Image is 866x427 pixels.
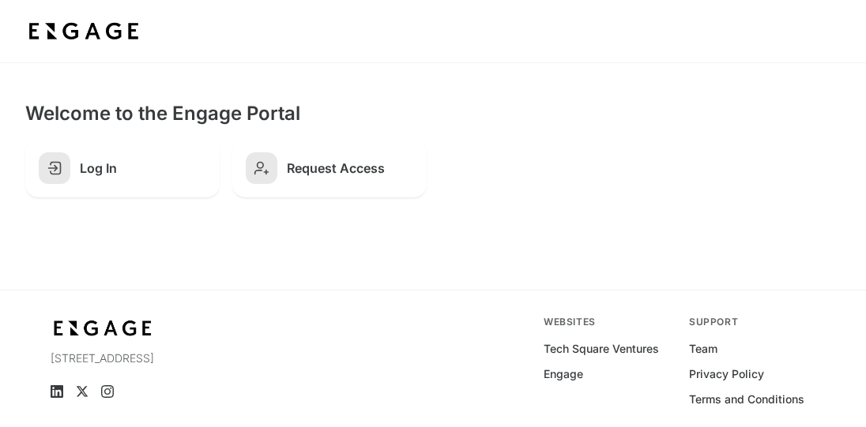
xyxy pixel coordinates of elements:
a: Instagram [101,385,114,398]
a: Tech Square Ventures [544,341,659,357]
div: Support [689,316,815,328]
div: Websites [544,316,670,328]
h2: Log In [80,160,206,176]
a: X (Twitter) [76,385,88,398]
ul: Social media [51,385,279,398]
p: [STREET_ADDRESS] [51,350,279,366]
a: Privacy Policy [689,366,764,382]
h2: Welcome to the Engage Portal [25,101,841,126]
img: bdf1fb74-1727-4ba0-a5bd-bc74ae9fc70b.jpeg [25,17,142,46]
h2: Request Access [287,160,413,176]
img: bdf1fb74-1727-4ba0-a5bd-bc74ae9fc70b.jpeg [51,316,155,341]
a: Request Access [232,139,427,197]
a: LinkedIn [51,385,63,398]
a: Terms and Conditions [689,391,804,407]
a: Team [689,341,717,357]
a: Log In [25,139,220,197]
a: Engage [544,366,583,382]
